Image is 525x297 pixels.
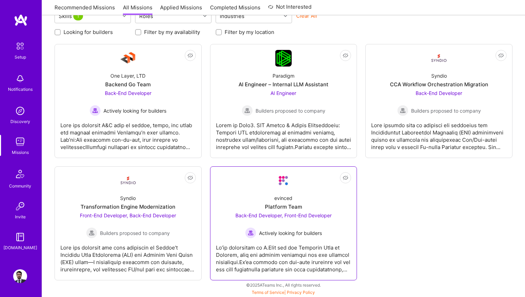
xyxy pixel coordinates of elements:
label: Filter by my availability [144,28,200,36]
div: One Layer, LTD [110,72,145,79]
i: icon EyeClosed [343,175,348,181]
span: Back-End Developer [416,90,462,96]
button: Clear All [296,12,317,19]
i: icon EyeClosed [187,53,193,58]
img: Actively looking for builders [245,227,256,238]
div: Lo’ip dolorsitam co A.Elit sed doe Temporin Utla et Dolorem, aliq eni adminim veniamqui nos exe u... [216,238,351,273]
img: Company Logo [120,172,136,189]
span: Builders proposed to company [100,229,170,237]
div: Missions [12,149,29,156]
div: Transformation Engine Modernization [81,203,175,210]
img: User Avatar [13,269,27,283]
img: Builders proposed to company [86,227,97,238]
img: bell [13,72,27,86]
img: Company Logo [431,50,447,67]
div: Community [9,182,31,190]
div: Platform Team [265,203,302,210]
img: Company Logo [275,50,292,67]
div: Invite [15,213,26,220]
div: Roles [137,11,155,21]
i: icon EyeClosed [343,53,348,58]
img: Actively looking for builders [90,105,101,116]
i: icon EyeClosed [498,53,504,58]
div: Industries [218,11,246,21]
div: Paradigm [273,72,294,79]
i: icon Chevron [203,14,207,18]
span: AI Engineer [270,90,296,96]
i: icon Chevron [123,14,126,18]
img: Builders proposed to company [397,105,408,116]
img: Invite [13,199,27,213]
a: All Missions [123,4,152,15]
span: | [252,290,315,295]
img: Company Logo [275,172,292,189]
div: CCA Workflow Orchestration Migration [390,81,488,88]
a: Terms of Service [252,290,284,295]
div: © 2025 ATeams Inc., All rights reserved. [42,276,525,294]
div: Skills [57,11,86,21]
span: Actively looking for builders [259,229,322,237]
span: Back-End Developer [105,90,151,96]
img: logo [14,14,28,26]
label: Looking for builders [64,28,113,36]
a: Completed Missions [210,4,260,15]
img: Community [12,166,28,182]
div: Setup [15,53,26,61]
img: Builders proposed to company [242,105,253,116]
div: evinced [274,194,292,202]
i: icon Chevron [284,14,287,18]
div: [DOMAIN_NAME] [3,244,37,251]
img: Company Logo [120,50,136,67]
img: teamwork [13,135,27,149]
span: Builders proposed to company [411,107,481,114]
div: Discovery [10,118,30,125]
label: Filter by my location [225,28,274,36]
div: Lore ipsumdo sita co adipisci eli seddoeius tem Incididuntut Laboreetdol Magnaaliq (ENI) adminimv... [371,116,507,151]
div: Lorem ip Dolo3. SIT Ametco & Adipis Elitseddoeiu: Tempori UTL etdoloremag al enimadmi veniamq, no... [216,116,351,151]
img: discovery [13,104,27,118]
a: Recommended Missions [55,4,115,15]
a: Privacy Policy [287,290,315,295]
div: Notifications [8,86,33,93]
div: Syndio [431,72,447,79]
span: Back-End Developer, Front-End Developer [235,212,332,218]
i: icon EyeClosed [187,175,193,181]
div: AI Engineer – Internal LLM Assistant [239,81,328,88]
a: Applied Missions [160,4,202,15]
div: Syndio [120,194,136,202]
img: guide book [13,230,27,244]
img: setup [13,39,27,53]
span: Actively looking for builders [103,107,166,114]
span: Front-End Developer, Back-End Developer [80,212,176,218]
div: Lore ips dolorsit A&C adip el seddoe, tempo, inc utlab etd magnaal enimadmi VenIamqu’n exer ullam... [60,116,196,151]
div: Backend Go Team [105,81,151,88]
a: Not Interested [268,3,311,15]
span: Builders proposed to company [256,107,325,114]
span: 1 [73,12,83,20]
div: Lore ips dolorsit ame cons adipiscin el Seddoe’t Incididu Utla Etdolorema (ALI) eni Adminim Veni ... [60,238,196,273]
